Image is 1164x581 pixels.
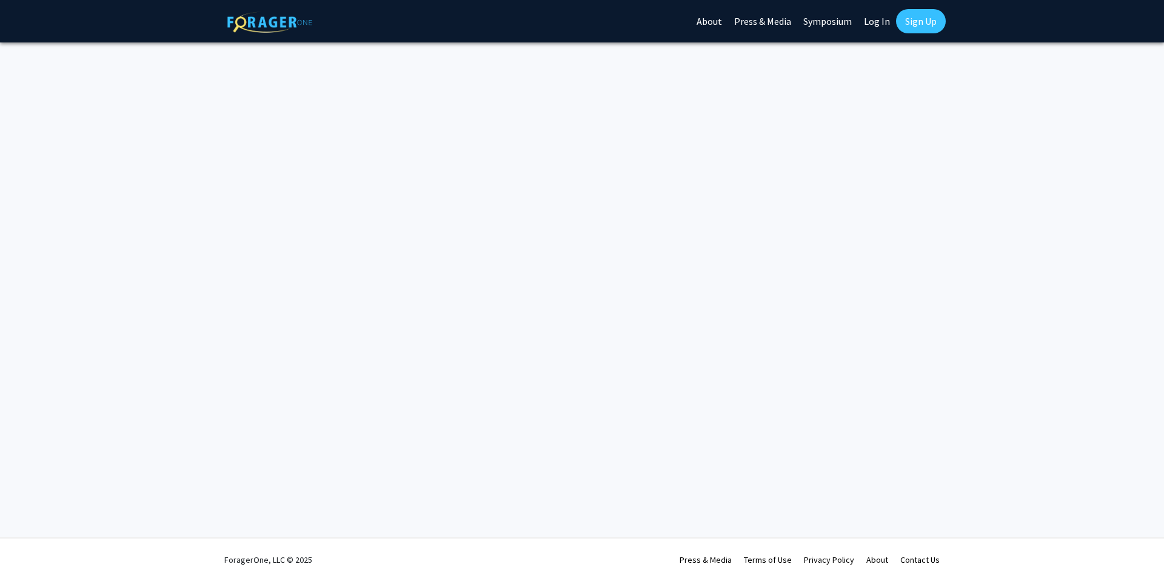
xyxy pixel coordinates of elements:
[224,539,312,581] div: ForagerOne, LLC © 2025
[866,554,888,565] a: About
[227,12,312,33] img: ForagerOne Logo
[804,554,854,565] a: Privacy Policy
[896,9,946,33] a: Sign Up
[900,554,940,565] a: Contact Us
[680,554,732,565] a: Press & Media
[744,554,792,565] a: Terms of Use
